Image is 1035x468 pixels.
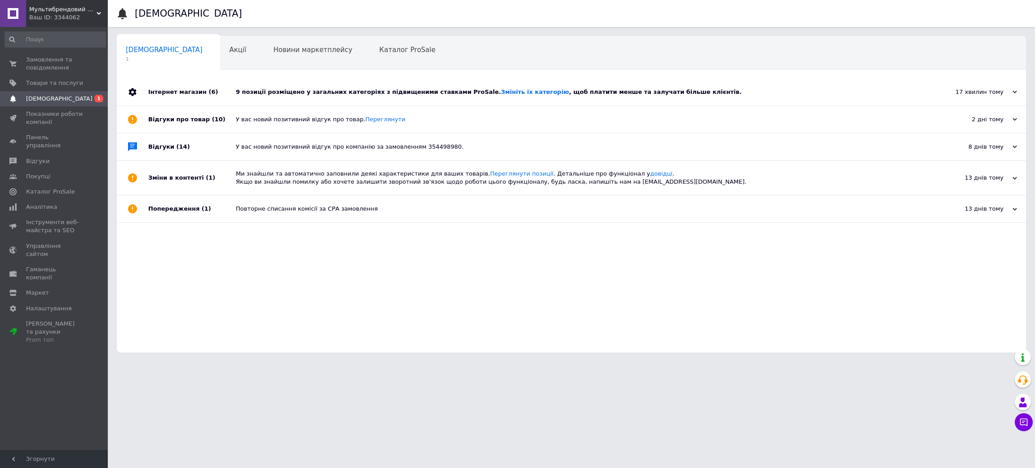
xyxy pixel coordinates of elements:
[177,143,190,150] span: (14)
[212,116,226,123] span: (10)
[148,195,236,222] div: Попередження
[94,95,103,102] span: 1
[927,143,1017,151] div: 8 днів тому
[29,5,97,13] span: Мультибрендовий магазин нігтьвого сервісу "Nail Art Centre Mozart"
[26,157,49,165] span: Відгуки
[236,88,927,96] div: 9 позиції розміщено у загальних категоріях з підвищеними ставками ProSale. , щоб платити менше та...
[236,205,927,213] div: Повторне списання комісії за СРА замовлення
[202,205,211,212] span: (1)
[148,161,236,195] div: Зміни в контенті
[236,115,927,124] div: У вас новий позитивний відгук про товар.
[927,88,1017,96] div: 17 хвилин тому
[26,110,83,126] span: Показники роботи компанії
[126,56,203,62] span: 1
[927,205,1017,213] div: 13 днів тому
[26,305,72,313] span: Налаштування
[501,88,569,95] a: Змініть їх категорію
[148,79,236,106] div: Інтернет магазин
[490,170,553,177] a: Переглянути позиції
[26,336,83,344] div: Prom топ
[148,106,236,133] div: Відгуки про товар
[148,133,236,160] div: Відгуки
[236,170,927,186] div: Ми знайшли та автоматично заповнили деякі характеристики для ваших товарів. . Детальніше про функ...
[26,289,49,297] span: Маркет
[26,188,75,196] span: Каталог ProSale
[4,31,106,48] input: Пошук
[26,265,83,282] span: Гаманець компанії
[365,116,405,123] a: Переглянути
[29,13,108,22] div: Ваш ID: 3344062
[26,218,83,234] span: Інструменти веб-майстра та SEO
[206,174,215,181] span: (1)
[273,46,352,54] span: Новини маркетплейсу
[236,143,927,151] div: У вас новий позитивний відгук про компанію за замовленням 354498980.
[230,46,247,54] span: Акції
[1015,413,1033,431] button: Чат з покупцем
[26,172,50,181] span: Покупці
[26,242,83,258] span: Управління сайтом
[208,88,218,95] span: (6)
[126,46,203,54] span: [DEMOGRAPHIC_DATA]
[26,56,83,72] span: Замовлення та повідомлення
[26,203,57,211] span: Аналітика
[650,170,672,177] a: довідці
[927,174,1017,182] div: 13 днів тому
[26,133,83,150] span: Панель управління
[26,320,83,344] span: [PERSON_NAME] та рахунки
[379,46,435,54] span: Каталог ProSale
[26,79,83,87] span: Товари та послуги
[26,95,93,103] span: [DEMOGRAPHIC_DATA]
[135,8,242,19] h1: [DEMOGRAPHIC_DATA]
[927,115,1017,124] div: 2 дні тому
